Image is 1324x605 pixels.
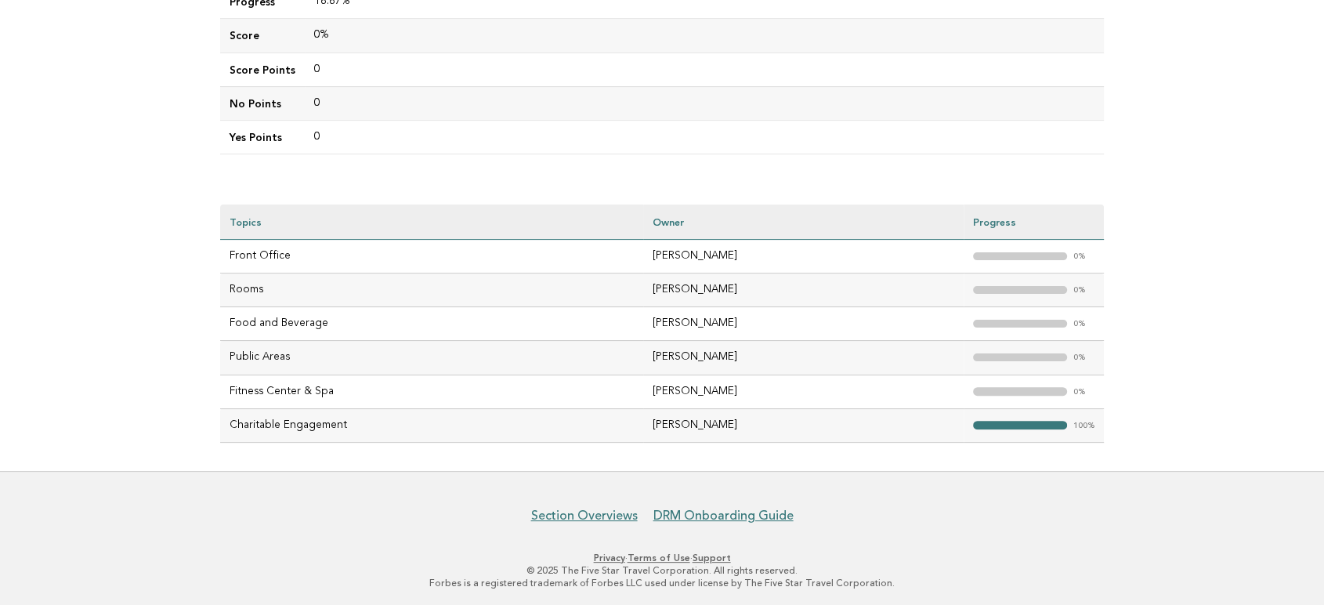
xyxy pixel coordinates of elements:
[220,274,643,307] td: Rooms
[628,552,690,563] a: Terms of Use
[220,205,643,240] th: Topics
[183,577,1141,589] p: Forbes is a registered trademark of Forbes LLC used under license by The Five Star Travel Corpora...
[643,307,964,341] td: [PERSON_NAME]
[220,19,305,53] td: Score
[973,421,1067,429] strong: ">
[220,53,305,86] td: Score Points
[305,120,1104,154] td: 0
[643,408,964,442] td: [PERSON_NAME]
[220,375,643,408] td: Fitness Center & Spa
[220,120,305,154] td: Yes Points
[220,240,643,274] td: Front Office
[1073,422,1094,430] em: 100%
[964,205,1104,240] th: Progress
[643,375,964,408] td: [PERSON_NAME]
[594,552,625,563] a: Privacy
[1073,353,1087,362] em: 0%
[643,341,964,375] td: [PERSON_NAME]
[1073,388,1087,397] em: 0%
[183,552,1141,564] p: · ·
[220,86,305,120] td: No Points
[693,552,731,563] a: Support
[1073,286,1087,295] em: 0%
[183,564,1141,577] p: © 2025 The Five Star Travel Corporation. All rights reserved.
[643,274,964,307] td: [PERSON_NAME]
[643,205,964,240] th: Owner
[220,307,643,341] td: Food and Beverage
[220,408,643,442] td: Charitable Engagement
[531,508,638,523] a: Section Overviews
[1073,320,1087,328] em: 0%
[643,240,964,274] td: [PERSON_NAME]
[653,508,794,523] a: DRM Onboarding Guide
[1073,252,1087,261] em: 0%
[305,86,1104,120] td: 0
[220,341,643,375] td: Public Areas
[305,19,1104,53] td: 0%
[305,53,1104,86] td: 0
